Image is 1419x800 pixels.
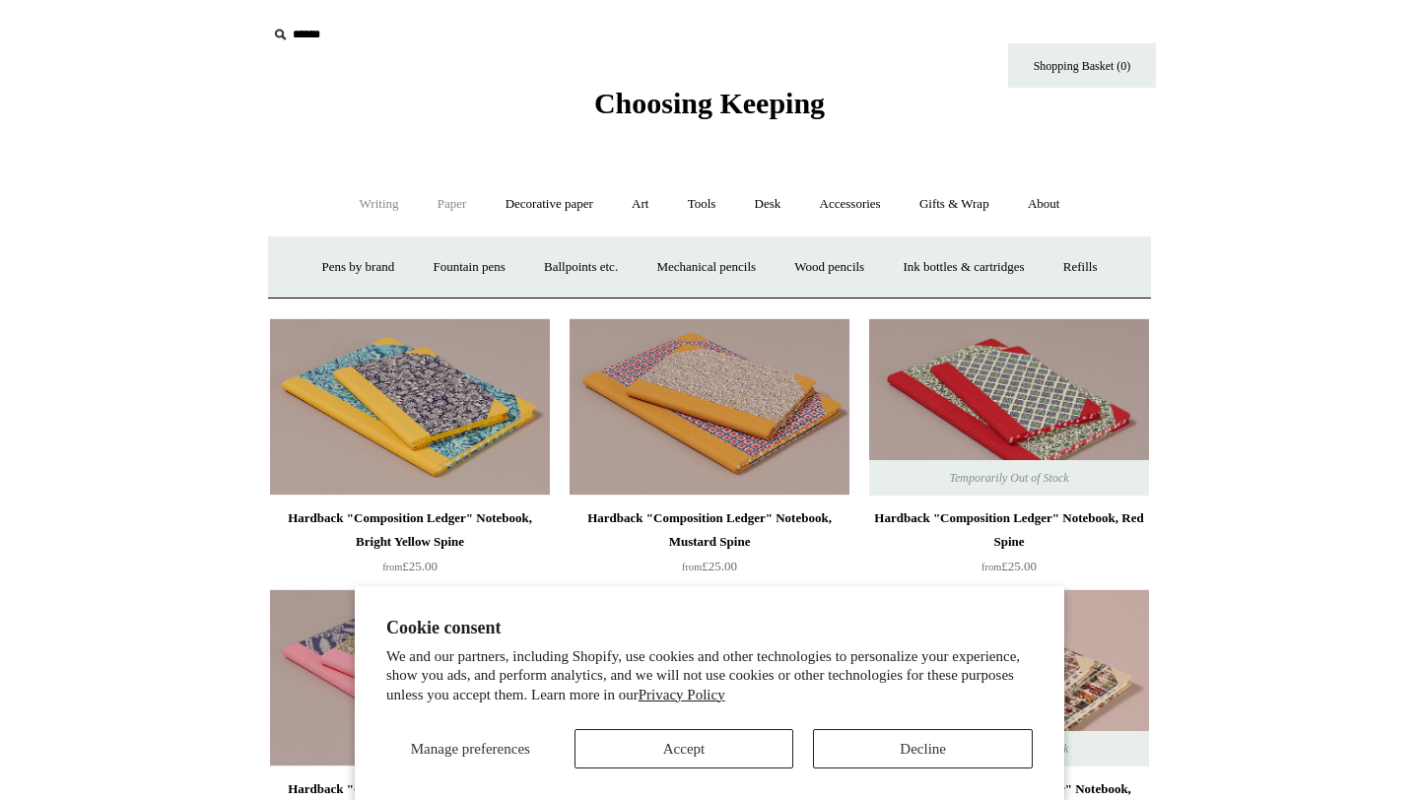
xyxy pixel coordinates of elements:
[682,559,737,573] span: £25.00
[813,729,1033,768] button: Decline
[386,647,1033,705] p: We and our partners, including Shopify, use cookies and other technologies to personalize your ex...
[382,562,402,572] span: from
[777,241,882,294] a: Wood pencils
[869,318,1149,496] img: Hardback "Composition Ledger" Notebook, Red Spine
[382,559,438,573] span: £25.00
[574,506,845,554] div: Hardback "Composition Ledger" Notebook, Mustard Spine
[304,241,413,294] a: Pens by brand
[670,178,734,231] a: Tools
[1046,241,1115,294] a: Refills
[802,178,899,231] a: Accessories
[574,729,794,768] button: Accept
[270,589,550,767] a: Hardback "Composition Ledger" Notebook, Baby Pink Spine Hardback "Composition Ledger" Notebook, B...
[270,318,550,496] img: Hardback "Composition Ledger" Notebook, Bright Yellow Spine
[885,241,1042,294] a: Ink bottles & cartridges
[386,618,1033,638] h2: Cookie consent
[737,178,799,231] a: Desk
[594,102,825,116] a: Choosing Keeping
[981,562,1001,572] span: from
[270,318,550,496] a: Hardback "Composition Ledger" Notebook, Bright Yellow Spine Hardback "Composition Ledger" Noteboo...
[488,178,611,231] a: Decorative paper
[415,241,522,294] a: Fountain pens
[1008,43,1156,88] a: Shopping Basket (0)
[874,506,1144,554] div: Hardback "Composition Ledger" Notebook, Red Spine
[570,506,849,587] a: Hardback "Composition Ledger" Notebook, Mustard Spine from£25.00
[275,506,545,554] div: Hardback "Composition Ledger" Notebook, Bright Yellow Spine
[411,741,530,757] span: Manage preferences
[639,687,725,702] a: Privacy Policy
[614,178,666,231] a: Art
[869,318,1149,496] a: Hardback "Composition Ledger" Notebook, Red Spine Hardback "Composition Ledger" Notebook, Red Spi...
[1010,178,1078,231] a: About
[682,562,702,572] span: from
[420,178,485,231] a: Paper
[570,318,849,496] img: Hardback "Composition Ledger" Notebook, Mustard Spine
[270,589,550,767] img: Hardback "Composition Ledger" Notebook, Baby Pink Spine
[594,87,825,119] span: Choosing Keeping
[526,241,636,294] a: Ballpoints etc.
[639,241,774,294] a: Mechanical pencils
[342,178,417,231] a: Writing
[270,506,550,587] a: Hardback "Composition Ledger" Notebook, Bright Yellow Spine from£25.00
[869,506,1149,587] a: Hardback "Composition Ledger" Notebook, Red Spine from£25.00
[981,559,1037,573] span: £25.00
[902,178,1007,231] a: Gifts & Wrap
[570,318,849,496] a: Hardback "Composition Ledger" Notebook, Mustard Spine Hardback "Composition Ledger" Notebook, Mus...
[386,729,555,768] button: Manage preferences
[929,460,1088,496] span: Temporarily Out of Stock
